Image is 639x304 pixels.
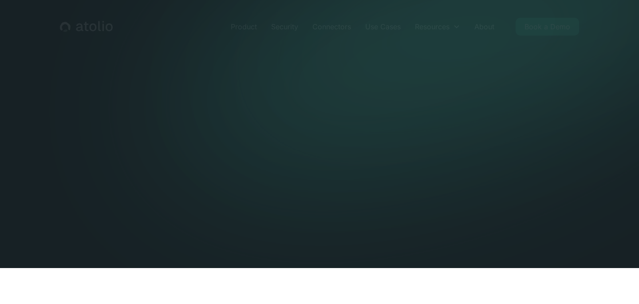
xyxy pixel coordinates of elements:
div: Resources [415,21,450,32]
div: Resources [408,18,467,36]
a: Book a Demo [516,18,579,36]
a: Connectors [305,18,358,36]
a: Use Cases [358,18,408,36]
a: About [467,18,501,36]
a: Security [264,18,305,36]
a: Product [224,18,264,36]
a: home [60,21,113,32]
